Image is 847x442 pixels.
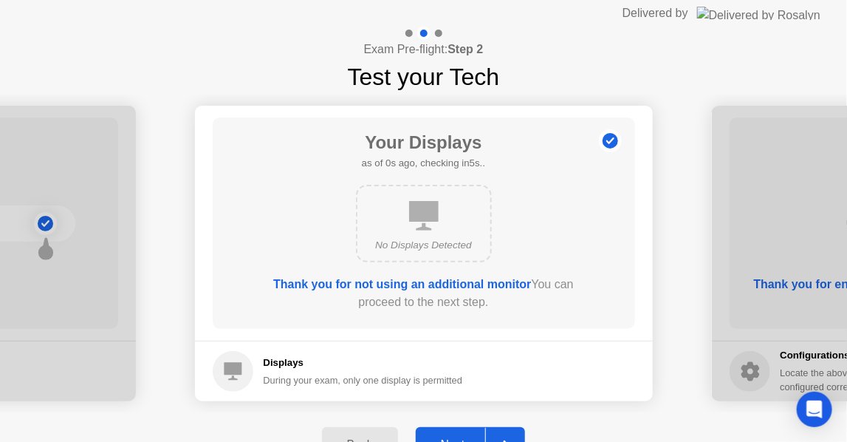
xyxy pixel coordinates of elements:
[362,129,485,156] h1: Your Displays
[797,392,832,427] div: Open Intercom Messenger
[255,276,593,311] div: You can proceed to the next step.
[348,59,500,95] h1: Test your Tech
[364,41,484,58] h4: Exam Pre-flight:
[264,356,463,370] h5: Displays
[362,156,485,171] h5: as of 0s ago, checking in5s..
[369,238,479,253] div: No Displays Detected
[697,7,820,20] img: Delivered by Rosalyn
[264,373,463,387] div: During your exam, only one display is permitted
[447,43,483,55] b: Step 2
[623,4,688,22] div: Delivered by
[273,278,531,290] b: Thank you for not using an additional monitor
